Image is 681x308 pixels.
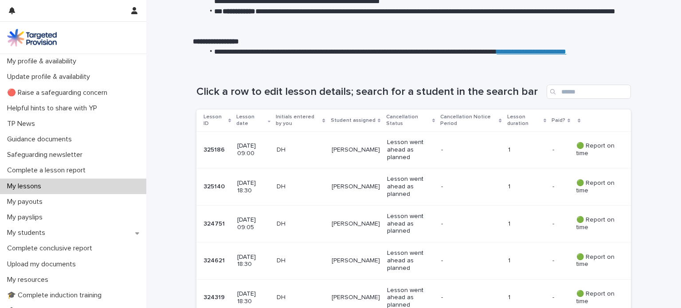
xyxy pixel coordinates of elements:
p: 🟢 Report on time [576,142,617,157]
p: - [441,294,490,301]
p: - [441,220,490,228]
p: - [552,292,556,301]
p: Lesson went ahead as planned [387,213,434,235]
p: 🟢 Report on time [576,253,617,269]
p: 🟢 Report on time [576,290,617,305]
p: My students [4,229,52,237]
p: My resources [4,276,55,284]
p: Lesson duration [507,112,541,129]
p: 1 [508,146,546,154]
p: [DATE] 18:30 [237,179,270,195]
p: 🎓 Complete induction training [4,291,109,300]
input: Search [547,85,631,99]
p: Helpful hints to share with YP [4,104,104,113]
p: [DATE] 09:05 [237,216,270,231]
p: 🟢 Report on time [576,179,617,195]
p: Paid? [552,116,565,125]
p: DH [277,257,324,265]
p: Guidance documents [4,135,79,144]
p: [PERSON_NAME] [332,294,380,301]
p: Cancellation Status [386,112,430,129]
p: [PERSON_NAME] [332,183,380,191]
p: Upload my documents [4,260,83,269]
p: [DATE] 18:30 [237,253,270,269]
p: [PERSON_NAME] [332,146,380,154]
h1: Click a row to edit lesson details; search for a student in the search bar [196,86,543,98]
p: - [552,181,556,191]
p: 1 [508,220,546,228]
p: 1 [508,183,546,191]
p: - [441,257,490,265]
p: Student assigned [331,116,376,125]
p: [DATE] 18:30 [237,290,270,305]
p: 1 [508,257,546,265]
p: 1 [508,294,546,301]
tr: 324621324621 [DATE] 18:30DH[PERSON_NAME]Lesson went ahead as planned-1-- 🟢 Report on time [196,242,631,279]
p: 🔴 Raise a safeguarding concern [4,89,114,97]
p: Complete a lesson report [4,166,93,175]
p: - [441,146,490,154]
p: My payslips [4,213,50,222]
p: 324319 [204,292,227,301]
p: - [552,255,556,265]
p: DH [277,183,324,191]
p: 325186 [204,144,227,154]
p: DH [277,146,324,154]
p: - [441,183,490,191]
p: My lessons [4,182,48,191]
p: Lesson ID [204,112,226,129]
p: 324751 [204,218,227,228]
p: Lesson date [236,112,265,129]
p: My payouts [4,198,50,206]
p: 🟢 Report on time [576,216,617,231]
p: [PERSON_NAME] [332,257,380,265]
tr: 325140325140 [DATE] 18:30DH[PERSON_NAME]Lesson went ahead as planned-1-- 🟢 Report on time [196,168,631,205]
img: M5nRWzHhSzIhMunXDL62 [7,29,57,47]
p: TP News [4,120,42,128]
p: [DATE] 09:00 [237,142,270,157]
p: Update profile & availability [4,73,97,81]
p: Lesson went ahead as planned [387,250,434,272]
p: DH [277,294,324,301]
tr: 325186325186 [DATE] 09:00DH[PERSON_NAME]Lesson went ahead as planned-1-- 🟢 Report on time [196,132,631,168]
tr: 324751324751 [DATE] 09:05DH[PERSON_NAME]Lesson went ahead as planned-1-- 🟢 Report on time [196,205,631,242]
p: DH [277,220,324,228]
p: Cancellation Notice Period [440,112,497,129]
p: Initials entered by you [276,112,320,129]
p: Complete conclusive report [4,244,99,253]
p: - [552,218,556,228]
p: 325140 [204,181,227,191]
p: - [552,144,556,154]
p: 324621 [204,255,227,265]
p: [PERSON_NAME] [332,220,380,228]
p: Safeguarding newsletter [4,151,90,159]
p: My profile & availability [4,57,83,66]
p: Lesson went ahead as planned [387,139,434,161]
p: Lesson went ahead as planned [387,175,434,198]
